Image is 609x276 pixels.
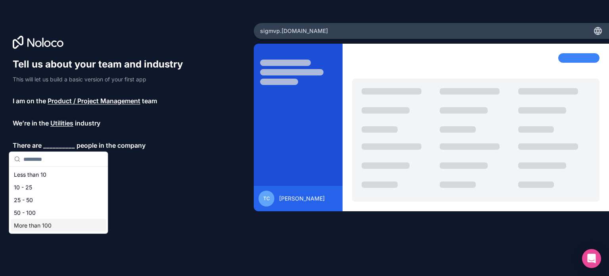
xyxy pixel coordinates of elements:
[11,219,106,232] div: More than 100
[9,167,107,234] div: Suggestions
[260,27,328,35] span: sigmvp .[DOMAIN_NAME]
[13,96,46,106] span: I am on the
[43,141,75,150] span: __________
[13,118,49,128] span: We’re in the
[48,96,140,106] span: Product / Project Management
[142,96,157,106] span: team
[13,58,190,71] h1: Tell us about your team and industry
[77,141,146,150] span: people in the company
[582,249,601,268] div: Open Intercom Messenger
[11,181,106,194] div: 10 - 25
[263,195,270,202] span: TC
[11,168,106,181] div: Less than 10
[75,118,100,128] span: industry
[11,207,106,219] div: 50 - 100
[11,194,106,207] div: 25 - 50
[279,195,325,203] span: [PERSON_NAME]
[13,141,42,150] span: There are
[50,118,73,128] span: Utilities
[13,75,190,83] p: This will let us build a basic version of your first app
